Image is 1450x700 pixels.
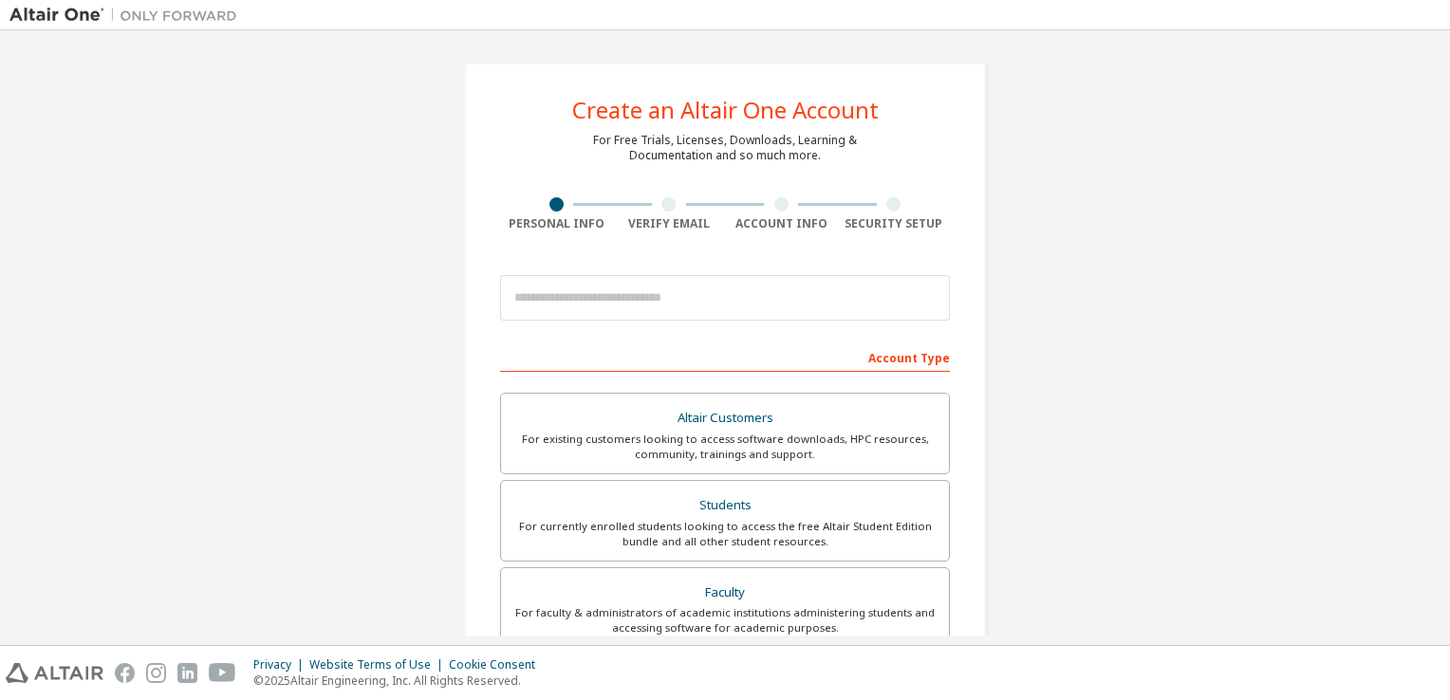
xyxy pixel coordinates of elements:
[6,663,103,683] img: altair_logo.svg
[512,492,938,519] div: Students
[253,657,309,672] div: Privacy
[613,216,726,231] div: Verify Email
[177,663,197,683] img: linkedin.svg
[500,216,613,231] div: Personal Info
[512,432,938,462] div: For existing customers looking to access software downloads, HPC resources, community, trainings ...
[253,672,547,689] p: © 2025 Altair Engineering, Inc. All Rights Reserved.
[115,663,135,683] img: facebook.svg
[838,216,951,231] div: Security Setup
[449,657,547,672] div: Cookie Consent
[512,405,938,432] div: Altair Customers
[572,99,879,121] div: Create an Altair One Account
[725,216,838,231] div: Account Info
[209,663,236,683] img: youtube.svg
[512,605,938,636] div: For faculty & administrators of academic institutions administering students and accessing softwa...
[146,663,166,683] img: instagram.svg
[512,580,938,606] div: Faculty
[593,133,857,163] div: For Free Trials, Licenses, Downloads, Learning & Documentation and so much more.
[500,341,950,372] div: Account Type
[9,6,247,25] img: Altair One
[512,519,938,549] div: For currently enrolled students looking to access the free Altair Student Edition bundle and all ...
[309,657,449,672] div: Website Terms of Use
